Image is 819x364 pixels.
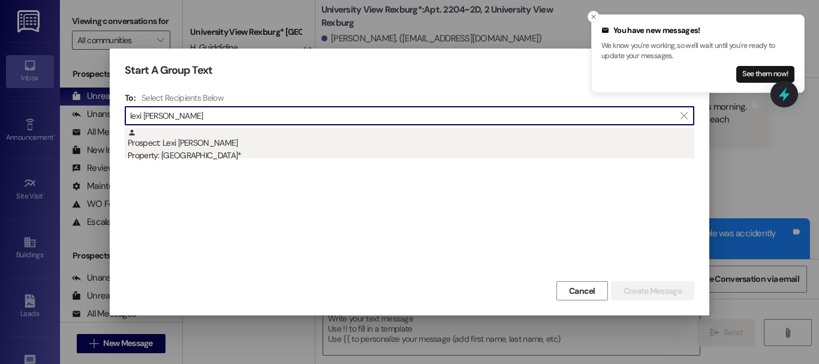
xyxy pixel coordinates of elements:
[588,11,600,23] button: Close toast
[681,111,687,121] i: 
[736,66,794,83] button: See them now!
[130,107,675,124] input: Search for any contact or apartment
[601,25,794,37] div: You have new messages!
[675,107,694,125] button: Clear text
[125,92,136,103] h3: To:
[125,128,694,158] div: Prospect: Lexi [PERSON_NAME]Property: [GEOGRAPHIC_DATA]*
[128,149,694,162] div: Property: [GEOGRAPHIC_DATA]*
[556,281,608,300] button: Cancel
[128,128,694,163] div: Prospect: Lexi [PERSON_NAME]
[141,92,224,103] h4: Select Recipients Below
[125,64,212,77] h3: Start A Group Text
[611,281,694,300] button: Create Message
[569,285,595,297] span: Cancel
[601,41,794,62] p: We know you're working, so we'll wait until you're ready to update your messages.
[624,285,682,297] span: Create Message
